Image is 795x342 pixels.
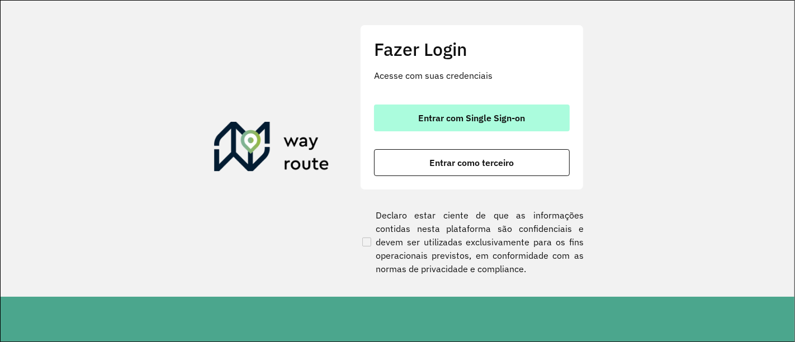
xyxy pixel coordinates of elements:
[360,208,584,275] label: Declaro estar ciente de que as informações contidas nesta plataforma são confidenciais e devem se...
[430,158,514,167] span: Entrar como terceiro
[214,122,329,175] img: Roteirizador AmbevTech
[374,69,570,82] p: Acesse com suas credenciais
[419,113,526,122] span: Entrar com Single Sign-on
[374,149,570,176] button: button
[374,39,570,60] h2: Fazer Login
[374,104,570,131] button: button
